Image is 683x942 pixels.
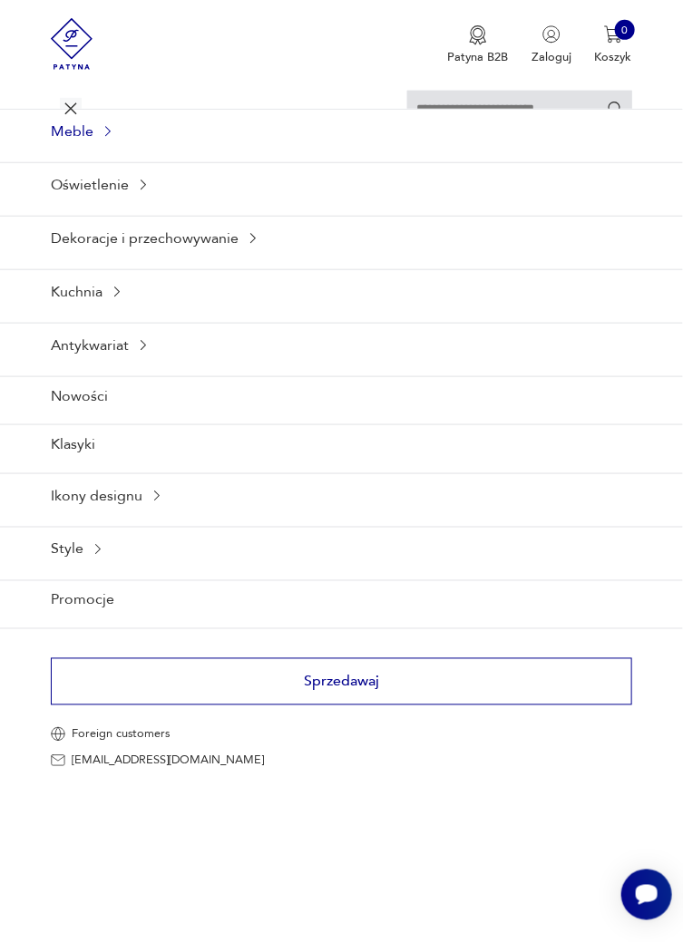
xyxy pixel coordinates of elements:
button: 0Koszyk [595,25,632,65]
img: Ikonka użytkownika [542,25,561,44]
button: Szukaj [607,100,624,117]
img: Ikona medalu [469,25,487,45]
a: Ikona medaluPatyna B2B [447,25,508,65]
a: Foreign customers [51,727,631,742]
p: Patyna B2B [447,49,508,65]
p: Foreign customers [72,729,170,740]
button: Patyna B2B [447,25,508,65]
img: Ikona koszyka [604,25,622,44]
img: World icon [51,727,65,742]
button: Sprzedawaj [51,658,631,705]
iframe: Smartsupp widget button [621,869,672,920]
p: Zaloguj [532,49,571,65]
button: Zaloguj [532,25,571,65]
p: Koszyk [595,49,632,65]
a: [EMAIL_ADDRESS][DOMAIN_NAME] [51,753,631,768]
div: 0 [615,20,635,40]
img: Ikona koperty [51,753,65,768]
p: [EMAIL_ADDRESS][DOMAIN_NAME] [72,755,264,766]
a: Sprzedawaj [51,679,631,689]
